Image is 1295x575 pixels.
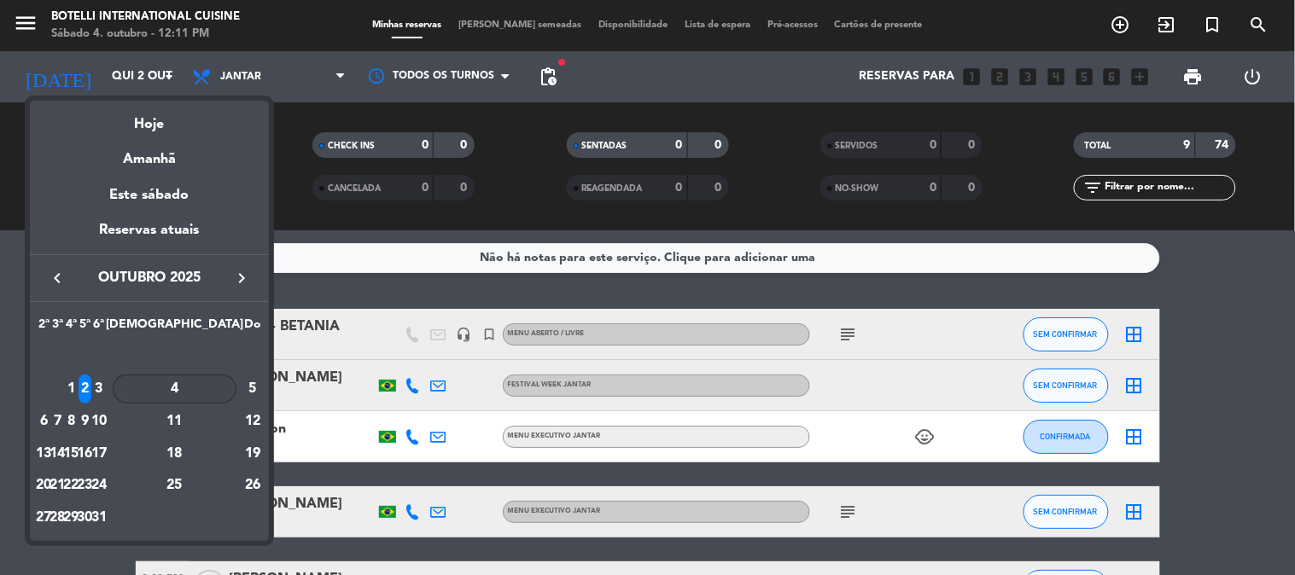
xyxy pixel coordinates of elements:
div: 15 [65,439,78,468]
div: 5 [244,375,261,404]
div: Amanhã [30,136,269,171]
td: 31 de outubro de 2025 [92,502,106,534]
div: 28 [51,503,64,532]
td: 1 de outubro de 2025 [64,373,78,405]
i: keyboard_arrow_left [47,268,67,288]
div: 14 [51,439,64,468]
td: 28 de outubro de 2025 [50,502,64,534]
th: Quinta-feira [78,315,91,341]
td: 3 de outubro de 2025 [92,373,106,405]
td: 23 de outubro de 2025 [78,469,91,502]
div: Hoje [30,101,269,136]
div: 12 [244,407,261,436]
div: 31 [92,503,105,532]
i: keyboard_arrow_right [231,268,252,288]
td: 19 de outubro de 2025 [243,438,262,470]
span: outubro 2025 [73,267,226,289]
div: 19 [244,439,261,468]
td: 6 de outubro de 2025 [37,405,50,438]
div: 1 [65,375,78,404]
th: Quarta-feira [64,315,78,341]
div: 9 [79,407,91,436]
button: keyboard_arrow_right [226,267,257,289]
td: 9 de outubro de 2025 [78,405,91,438]
div: 7 [51,407,64,436]
div: 22 [65,471,78,500]
th: Sábado [106,315,243,341]
td: 22 de outubro de 2025 [64,469,78,502]
div: 24 [92,471,105,500]
td: 24 de outubro de 2025 [92,469,106,502]
td: 8 de outubro de 2025 [64,405,78,438]
div: 30 [79,503,91,532]
td: 18 de outubro de 2025 [106,438,243,470]
div: 25 [113,471,236,500]
div: 27 [38,503,50,532]
div: 21 [51,471,64,500]
td: 17 de outubro de 2025 [92,438,106,470]
div: 8 [65,407,78,436]
td: 11 de outubro de 2025 [106,405,243,438]
td: 4 de outubro de 2025 [106,373,243,405]
td: 5 de outubro de 2025 [243,373,262,405]
td: 26 de outubro de 2025 [243,469,262,502]
button: keyboard_arrow_left [42,267,73,289]
td: 20 de outubro de 2025 [37,469,50,502]
td: 14 de outubro de 2025 [50,438,64,470]
td: 12 de outubro de 2025 [243,405,262,438]
div: 26 [244,471,261,500]
th: Domingo [243,315,262,341]
td: 27 de outubro de 2025 [37,502,50,534]
td: 29 de outubro de 2025 [64,502,78,534]
td: 10 de outubro de 2025 [92,405,106,438]
th: Segunda-feira [37,315,50,341]
div: 16 [79,439,91,468]
th: Sexta-feira [92,315,106,341]
div: Reservas atuais [30,219,269,254]
div: 17 [92,439,105,468]
td: 16 de outubro de 2025 [78,438,91,470]
td: 21 de outubro de 2025 [50,469,64,502]
div: 4 [113,375,236,404]
div: 10 [92,407,105,436]
td: 30 de outubro de 2025 [78,502,91,534]
div: 6 [38,407,50,436]
div: 3 [92,375,105,404]
div: 11 [113,407,236,436]
div: 18 [113,439,236,468]
div: 29 [65,503,78,532]
td: 13 de outubro de 2025 [37,438,50,470]
td: 25 de outubro de 2025 [106,469,243,502]
td: OUT [37,341,262,374]
div: 23 [79,471,91,500]
td: 2 de outubro de 2025 [78,373,91,405]
div: 20 [38,471,50,500]
div: Este sábado [30,171,269,219]
td: 15 de outubro de 2025 [64,438,78,470]
th: Terça-feira [50,315,64,341]
div: 13 [38,439,50,468]
td: 7 de outubro de 2025 [50,405,64,438]
div: 2 [79,375,91,404]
